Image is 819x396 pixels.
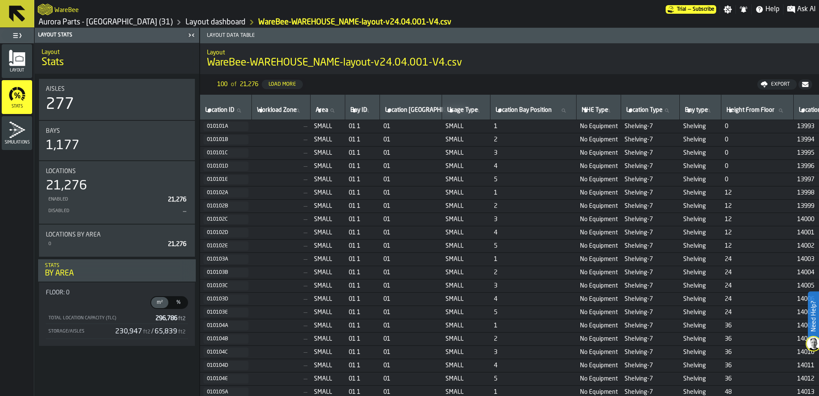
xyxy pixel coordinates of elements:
span: 1 [494,189,573,196]
span: 01 [383,203,439,210]
span: Floor: 0 [46,289,69,296]
span: No Equipment [580,136,618,143]
span: label [257,107,297,114]
span: Shelving [683,243,718,249]
span: Shelving-7 [625,163,676,170]
span: No Equipment [580,176,618,183]
div: Title [46,86,188,93]
span: 01 [383,150,439,156]
span: 2 [494,269,573,276]
span: Shelving-7 [625,189,676,196]
button: button-010101B [203,135,248,144]
div: By Area [45,269,189,278]
label: button-switch-multi-% [169,296,188,309]
span: 01 1 [349,176,377,183]
span: Locations by Area [46,231,101,238]
div: Title [46,231,188,238]
span: 0 [725,150,790,156]
span: — [255,296,307,303]
span: 12 [725,229,790,236]
span: — [688,6,691,12]
span: 12 [725,243,790,249]
button: button-010104A [203,321,248,330]
span: — [255,282,307,289]
span: 01 1 [349,136,377,143]
span: label [316,107,328,114]
label: button-toggle-Settings [720,5,735,14]
span: Aisles [46,86,65,93]
span: — [255,243,307,249]
button: button-010102E [203,241,248,251]
div: 0 [48,241,164,247]
span: — [255,269,307,276]
span: of [231,81,236,88]
span: Shelving [683,256,718,263]
button: button-010101C [203,148,248,158]
span: 5 [494,243,573,249]
span: 01 [383,256,439,263]
span: Shelving-7 [625,136,676,143]
span: 21,276 [240,81,258,88]
li: menu Stats [2,80,32,114]
span: — [255,163,307,170]
div: 010102B [207,203,245,209]
button: button-010102C [203,215,248,224]
span: 3 [494,150,573,156]
a: logo-header [38,2,53,17]
span: — [255,176,307,183]
button: button-010103D [203,294,248,304]
div: stat-Locations [39,161,195,224]
span: label [447,107,478,114]
span: 01 1 [349,189,377,196]
div: 010102C [207,216,245,222]
div: StatList-item-Storage/Aisles [46,324,188,339]
span: No Equipment [580,269,618,276]
span: SMALL [314,256,342,263]
span: Subscribe [693,6,714,12]
span: No Equipment [580,150,618,156]
span: 296,786 [155,315,186,321]
button: button-010102D [203,228,248,237]
input: label [383,105,438,116]
section: card-LayoutDashboardCard [38,77,196,258]
div: 010103E [207,309,245,315]
div: 010102E [207,243,245,249]
span: label [726,107,774,114]
span: Ask AI [797,4,816,15]
span: 21,276 [168,197,186,203]
input: label [625,105,676,116]
div: 010101B [207,137,245,143]
span: Layout Data Table [203,33,819,39]
span: SMALL [445,243,487,249]
div: Title [46,289,188,296]
button: button-010104E [203,374,248,384]
span: — [255,216,307,223]
div: 010101D [207,163,245,169]
button: button-010103B [203,268,248,277]
span: SMALL [314,163,342,170]
span: label [350,107,367,114]
span: ft2 [178,329,185,335]
span: SMALL [445,123,487,130]
div: Disabled [48,208,179,214]
input: label [494,105,573,116]
div: StatList-item-Total Location Capacity (TLC) [46,312,188,324]
span: 01 [383,282,439,289]
span: 01 [383,243,439,249]
input: label [314,105,341,116]
span: SMALL [445,176,487,183]
span: — [255,150,307,156]
div: Title [46,168,188,175]
span: Shelving-7 [625,296,676,303]
a: link-to-/wh/i/aa2e4adb-2cd5-4688-aa4a-ec82bcf75d46/pricing/ [666,5,716,14]
span: 1 [494,123,573,130]
div: 21,276 [46,178,87,194]
div: 1,177 [46,138,79,153]
span: 3 [494,216,573,223]
span: label [205,107,234,114]
button: button-010104D [203,361,248,370]
label: button-toggle-Help [752,4,783,15]
span: 12 [725,203,790,210]
span: SMALL [314,123,342,130]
